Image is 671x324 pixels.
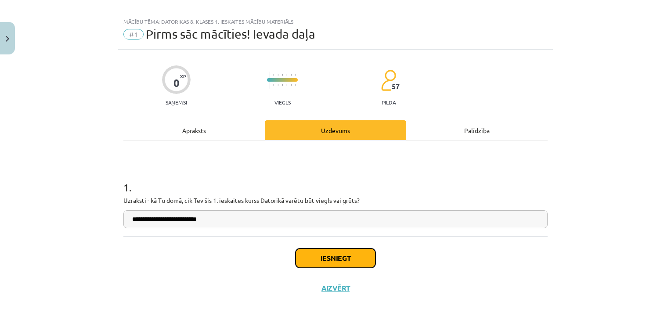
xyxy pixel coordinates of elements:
[123,120,265,140] div: Apraksts
[406,120,548,140] div: Palīdzība
[282,74,283,76] img: icon-short-line-57e1e144782c952c97e751825c79c345078a6d821885a25fce030b3d8c18986b.svg
[282,84,283,86] img: icon-short-line-57e1e144782c952c97e751825c79c345078a6d821885a25fce030b3d8c18986b.svg
[291,74,292,76] img: icon-short-line-57e1e144782c952c97e751825c79c345078a6d821885a25fce030b3d8c18986b.svg
[295,84,296,86] img: icon-short-line-57e1e144782c952c97e751825c79c345078a6d821885a25fce030b3d8c18986b.svg
[286,74,287,76] img: icon-short-line-57e1e144782c952c97e751825c79c345078a6d821885a25fce030b3d8c18986b.svg
[123,166,548,193] h1: 1 .
[392,83,400,90] span: 57
[123,29,144,40] span: #1
[123,18,548,25] div: Mācību tēma: Datorikas 8. klases 1. ieskaites mācību materiāls
[273,84,274,86] img: icon-short-line-57e1e144782c952c97e751825c79c345078a6d821885a25fce030b3d8c18986b.svg
[146,27,315,41] span: Pirms sāc mācīties! Ievada daļa
[269,72,270,89] img: icon-long-line-d9ea69661e0d244f92f715978eff75569469978d946b2353a9bb055b3ed8787d.svg
[180,74,186,79] span: XP
[274,99,291,105] p: Viegls
[319,284,352,292] button: Aizvērt
[381,69,396,91] img: students-c634bb4e5e11cddfef0936a35e636f08e4e9abd3cc4e673bd6f9a4125e45ecb1.svg
[273,74,274,76] img: icon-short-line-57e1e144782c952c97e751825c79c345078a6d821885a25fce030b3d8c18986b.svg
[123,196,548,205] p: Uzraksti - kā Tu domā, cik Tev šis 1. ieskaites kurss Datorikā varētu būt viegls vai grūts?
[173,77,180,89] div: 0
[265,120,406,140] div: Uzdevums
[382,99,396,105] p: pilda
[6,36,9,42] img: icon-close-lesson-0947bae3869378f0d4975bcd49f059093ad1ed9edebbc8119c70593378902aed.svg
[296,248,375,268] button: Iesniegt
[162,99,191,105] p: Saņemsi
[286,84,287,86] img: icon-short-line-57e1e144782c952c97e751825c79c345078a6d821885a25fce030b3d8c18986b.svg
[295,74,296,76] img: icon-short-line-57e1e144782c952c97e751825c79c345078a6d821885a25fce030b3d8c18986b.svg
[291,84,292,86] img: icon-short-line-57e1e144782c952c97e751825c79c345078a6d821885a25fce030b3d8c18986b.svg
